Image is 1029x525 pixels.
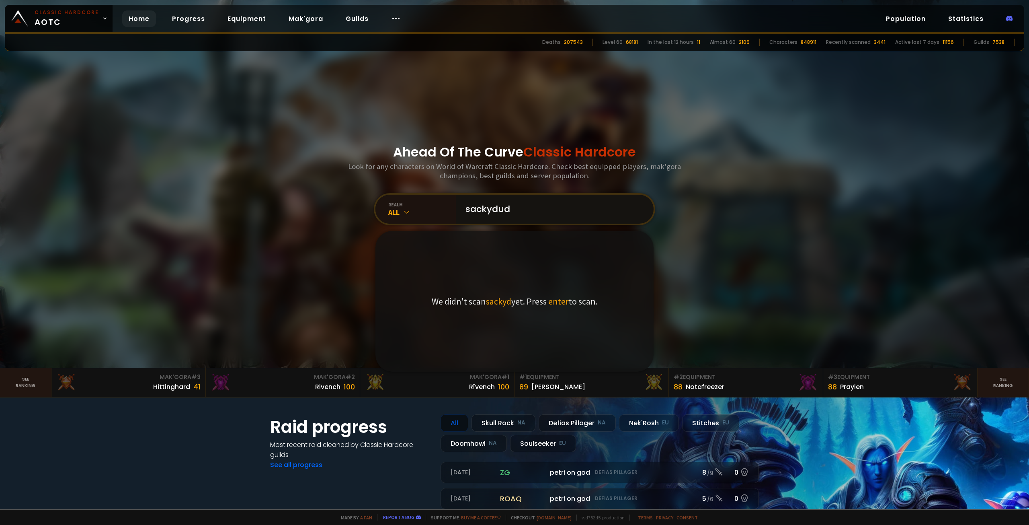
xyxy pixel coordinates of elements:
[388,208,456,217] div: All
[895,39,939,46] div: Active last 7 days
[942,10,990,27] a: Statistics
[559,439,566,447] small: EU
[974,39,989,46] div: Guilds
[674,373,683,381] span: # 2
[598,419,606,427] small: NA
[669,368,823,397] a: #2Equipment88Notafreezer
[461,195,644,224] input: Search a character...
[676,515,698,521] a: Consent
[469,382,495,392] div: Rîvench
[336,515,372,521] span: Made by
[828,373,972,381] div: Equipment
[523,143,636,161] span: Classic Hardcore
[489,439,497,447] small: NA
[542,39,561,46] div: Deaths
[517,419,525,427] small: NA
[638,515,653,521] a: Terms
[662,419,669,427] small: EU
[282,10,330,27] a: Mak'gora
[519,373,527,381] span: # 1
[502,373,509,381] span: # 1
[166,10,211,27] a: Progress
[519,373,664,381] div: Equipment
[674,381,683,392] div: 88
[441,488,759,509] a: [DATE]roaqpetri on godDefias Pillager5 /60
[383,514,414,520] a: Report a bug
[193,381,201,392] div: 41
[879,10,932,27] a: Population
[564,39,583,46] div: 207543
[365,373,509,381] div: Mak'Gora
[441,414,468,432] div: All
[221,10,273,27] a: Equipment
[826,39,871,46] div: Recently scanned
[840,382,864,392] div: Praylen
[648,39,694,46] div: In the last 12 hours
[823,368,978,397] a: #3Equipment88Praylen
[471,414,535,432] div: Skull Rock
[722,419,729,427] small: EU
[393,142,636,162] h1: Ahead Of The Curve
[441,462,759,483] a: [DATE]zgpetri on godDefias Pillager8 /90
[548,296,569,307] span: enter
[270,440,431,460] h4: Most recent raid cleaned by Classic Hardcore guilds
[828,381,837,392] div: 88
[360,515,372,521] a: a fan
[122,10,156,27] a: Home
[56,373,201,381] div: Mak'Gora
[35,9,99,28] span: AOTC
[426,515,501,521] span: Support me,
[153,382,190,392] div: Hittinghard
[686,382,724,392] div: Notafreezer
[519,381,528,392] div: 89
[461,515,501,521] a: Buy me a coffee
[514,368,669,397] a: #1Equipment89[PERSON_NAME]
[270,414,431,440] h1: Raid progress
[441,435,507,452] div: Doomhowl
[432,296,598,307] p: We didn't scan yet. Press to scan.
[5,5,113,32] a: Classic HardcoreAOTC
[943,39,954,46] div: 11156
[978,368,1029,397] a: Seeranking
[191,373,201,381] span: # 3
[346,373,355,381] span: # 2
[828,373,837,381] span: # 3
[345,162,684,180] h3: Look for any characters on World of Warcraft Classic Hardcore. Check best equipped players, mak'g...
[206,368,360,397] a: Mak'Gora#2Rivench100
[603,39,623,46] div: Level 60
[576,515,625,521] span: v. d752d5 - production
[656,515,673,521] a: Privacy
[674,373,818,381] div: Equipment
[682,414,739,432] div: Stitches
[769,39,797,46] div: Characters
[539,414,616,432] div: Defias Pillager
[344,381,355,392] div: 100
[992,39,1004,46] div: 7538
[486,296,511,307] span: sackyd
[801,39,816,46] div: 848911
[619,414,679,432] div: Nek'Rosh
[531,382,585,392] div: [PERSON_NAME]
[697,39,700,46] div: 11
[35,9,99,16] small: Classic Hardcore
[339,10,375,27] a: Guilds
[388,202,456,208] div: realm
[211,373,355,381] div: Mak'Gora
[506,515,572,521] span: Checkout
[710,39,736,46] div: Almost 60
[498,381,509,392] div: 100
[270,460,322,469] a: See all progress
[360,368,514,397] a: Mak'Gora#1Rîvench100
[874,39,886,46] div: 3441
[626,39,638,46] div: 68181
[51,368,206,397] a: Mak'Gora#3Hittinghard41
[315,382,340,392] div: Rivench
[537,515,572,521] a: [DOMAIN_NAME]
[739,39,750,46] div: 2109
[510,435,576,452] div: Soulseeker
